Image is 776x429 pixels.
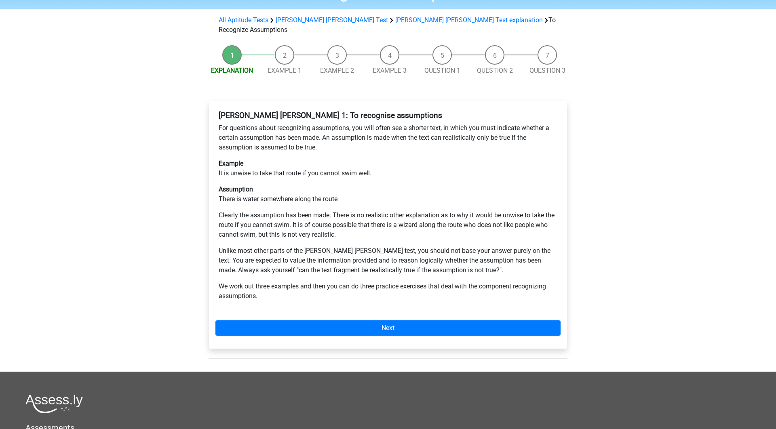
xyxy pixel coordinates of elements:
[215,320,561,336] a: Next
[211,67,253,74] a: Explanation
[219,210,557,240] p: Clearly the assumption has been made. There is no realistic other explanation as to why it would ...
[219,185,557,204] p: There is water somewhere along the route
[219,123,557,152] p: For questions about recognizing assumptions, you will often see a shorter text, in which you must...
[219,246,557,275] p: Unlike most other parts of the [PERSON_NAME] [PERSON_NAME] test, you should not base your answer ...
[268,67,302,74] a: Example 1
[529,67,565,74] a: Question 3
[477,67,513,74] a: Question 2
[219,159,557,178] p: It is unwise to take that route if you cannot swim well.
[395,16,543,24] a: [PERSON_NAME] [PERSON_NAME] Test explanation
[219,16,268,24] a: All Aptitude Tests
[219,282,557,301] p: We work out three examples and then you can do three practice exercises that deal with the compon...
[25,394,83,413] img: Assessly logo
[219,160,243,167] b: Example
[320,67,354,74] a: Example 2
[219,111,442,120] b: [PERSON_NAME] [PERSON_NAME] 1: To recognise assumptions
[219,185,253,193] b: Assumption
[373,67,407,74] a: Example 3
[424,67,460,74] a: Question 1
[276,16,388,24] a: [PERSON_NAME] [PERSON_NAME] Test
[215,15,561,35] div: To Recognize Assumptions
